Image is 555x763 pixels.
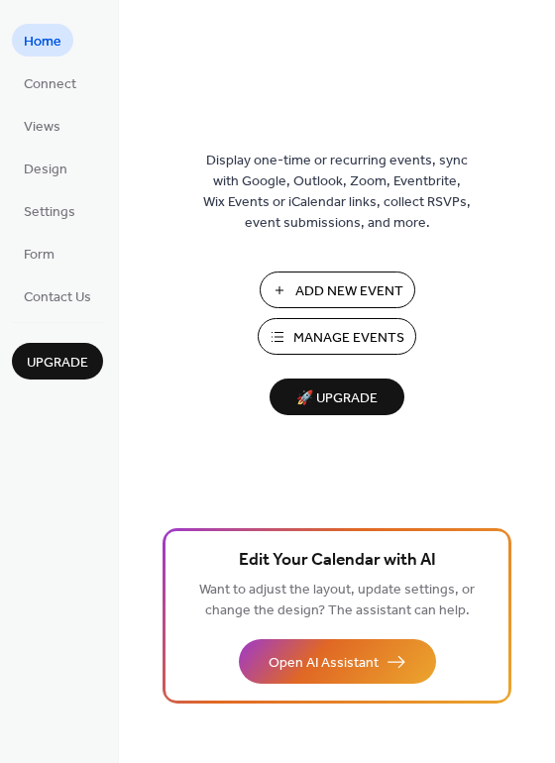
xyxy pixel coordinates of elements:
[27,353,88,374] span: Upgrade
[24,245,55,266] span: Form
[24,202,75,223] span: Settings
[12,194,87,227] a: Settings
[12,279,103,312] a: Contact Us
[258,318,416,355] button: Manage Events
[12,24,73,56] a: Home
[295,281,403,302] span: Add New Event
[24,32,61,53] span: Home
[24,287,91,308] span: Contact Us
[239,639,436,684] button: Open AI Assistant
[12,237,66,270] a: Form
[12,109,72,142] a: Views
[24,160,67,180] span: Design
[269,653,379,674] span: Open AI Assistant
[281,385,392,412] span: 🚀 Upgrade
[24,74,76,95] span: Connect
[12,343,103,380] button: Upgrade
[12,66,88,99] a: Connect
[24,117,60,138] span: Views
[199,577,475,624] span: Want to adjust the layout, update settings, or change the design? The assistant can help.
[270,379,404,415] button: 🚀 Upgrade
[293,328,404,349] span: Manage Events
[260,272,415,308] button: Add New Event
[12,152,79,184] a: Design
[203,151,471,234] span: Display one-time or recurring events, sync with Google, Outlook, Zoom, Eventbrite, Wix Events or ...
[239,547,436,575] span: Edit Your Calendar with AI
